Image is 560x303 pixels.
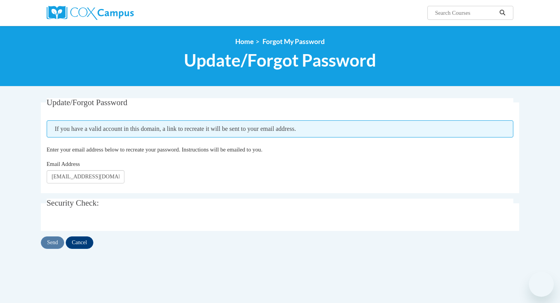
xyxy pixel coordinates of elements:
[47,146,262,153] span: Enter your email address below to recreate your password. Instructions will be emailed to you.
[47,120,514,137] span: If you have a valid account in this domain, a link to recreate it will be sent to your email addr...
[47,161,80,167] span: Email Address
[47,198,99,208] span: Security Check:
[529,272,554,297] iframe: Button to launch messaging window
[47,6,194,20] a: Cox Campus
[434,8,497,18] input: Search Courses
[497,8,508,18] button: Search
[262,37,325,46] span: Forgot My Password
[66,236,93,249] input: Cancel
[184,50,376,70] span: Update/Forgot Password
[47,170,124,183] input: Email
[47,6,134,20] img: Cox Campus
[47,98,128,107] span: Update/Forgot Password
[235,37,254,46] a: Home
